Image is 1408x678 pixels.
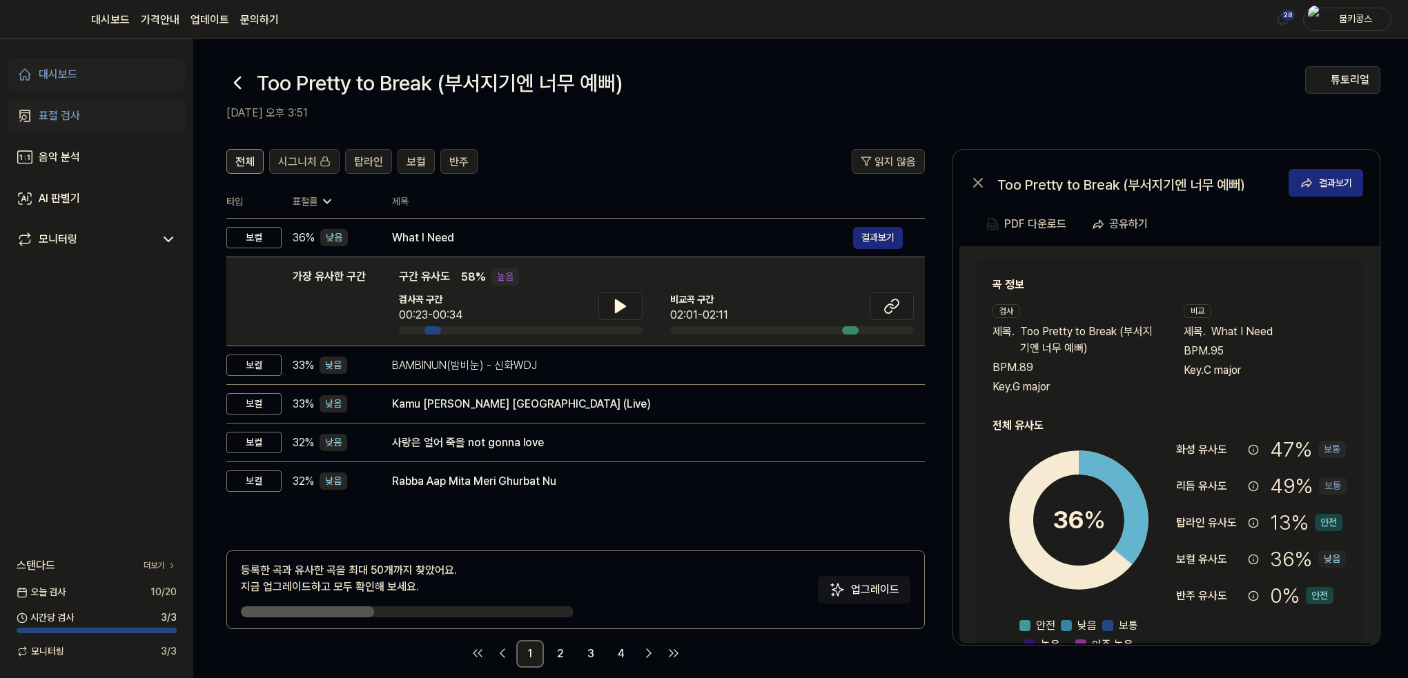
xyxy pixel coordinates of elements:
[1176,515,1242,531] div: 탑라인 유사도
[1317,74,1328,86] img: Help
[984,210,1069,238] button: PDF 다운로드
[150,585,177,599] span: 10 / 20
[1270,434,1346,465] div: 47 %
[1319,175,1352,190] div: 결과보기
[440,149,478,174] button: 반주
[226,393,282,415] div: 보컬
[8,99,185,132] a: 표절 검사
[293,435,314,451] span: 32 %
[1176,588,1242,604] div: 반주 유사도
[1109,215,1148,233] div: 공유하기
[1053,501,1106,539] div: 36
[320,472,347,490] div: 낮음
[39,108,80,124] div: 표절 검사
[320,229,348,246] div: 낮음
[1041,637,1060,653] span: 높음
[1077,617,1097,634] span: 낮음
[17,610,74,625] span: 시간당 검사
[670,307,728,323] div: 02:01-02:11
[39,231,77,248] div: 모니터링
[1084,505,1106,535] span: %
[993,417,1347,434] h2: 전체 유사도
[241,562,457,595] div: 등록한 곡과 유사한 곡을 최대 50개까지 찾았어요. 지금 업그레이드하고 모두 확인해 보세요.
[547,640,574,668] a: 2
[226,227,282,248] div: 보컬
[491,642,514,664] a: Go to previous page
[986,218,999,230] img: PDF Download
[663,642,685,664] a: Go to last page
[17,231,155,248] a: 모니터링
[226,149,264,174] button: 전체
[293,195,370,209] div: 표절률
[461,269,486,286] span: 58 %
[190,12,229,28] a: 업데이트
[1036,617,1055,634] span: 안전
[1271,8,1293,30] button: 알림28
[1306,587,1333,604] div: 안전
[1270,507,1342,538] div: 13 %
[577,640,605,668] a: 3
[392,357,903,374] div: BAMBINUN(밤비눈) - 신화WDJ
[39,149,80,166] div: 음악 분석
[997,175,1273,191] div: Too Pretty to Break (부서지기엔 너무 예뻐)
[516,640,544,668] a: 1
[993,304,1020,318] div: 검사
[8,182,185,215] a: AI 판별기
[240,12,279,28] a: 문의하기
[1211,323,1273,340] span: What I Need
[1318,441,1346,458] div: 보통
[670,292,728,307] span: 비교곡 구간
[1319,477,1347,495] div: 보통
[1020,323,1156,357] span: Too Pretty to Break (부서지기엔 너무 예뻐)
[293,396,314,412] span: 33 %
[1318,550,1346,568] div: 낮음
[1176,441,1242,458] div: 화성 유사도
[235,154,255,170] span: 전체
[449,154,469,170] span: 반주
[293,473,314,490] span: 32 %
[345,149,392,174] button: 탑라인
[1004,215,1066,233] div: PDF 다운로드
[491,268,519,286] div: 높음
[399,292,462,307] span: 검사곡 구간
[17,585,66,599] span: 오늘 검사
[293,357,314,374] span: 33 %
[1270,544,1346,575] div: 36 %
[1329,11,1382,26] div: 붐키콩스
[993,323,1015,357] span: 제목 .
[226,355,282,376] div: 보컬
[144,559,177,572] a: 더보기
[829,581,845,598] img: Sparkles
[226,105,1305,121] h2: [DATE] 오후 3:51
[1315,514,1342,531] div: 안전
[1176,551,1242,568] div: 보컬 유사도
[17,644,64,659] span: 모니터링
[17,557,55,574] span: 스탠다드
[607,640,635,668] a: 4
[853,227,903,249] button: 결과보기
[320,395,347,412] div: 낮음
[1092,637,1133,653] span: 아주 높음
[993,277,1347,293] h2: 곡 정보
[278,154,317,170] span: 시그니처
[1270,580,1333,611] div: 0 %
[392,473,903,490] div: Rabba Aap Mita Meri Ghurbat Nu
[8,141,185,174] a: 음악 분석
[1184,362,1347,379] div: Key. C major
[392,185,925,218] th: 제목
[407,154,426,170] span: 보컬
[1184,323,1206,340] span: 제목 .
[226,640,925,668] nav: pagination
[1184,343,1347,359] div: BPM. 95
[398,149,435,174] button: 보컬
[39,66,77,83] div: 대시보드
[8,58,185,91] a: 대시보드
[1281,10,1295,21] div: 28
[293,268,366,335] div: 가장 유사한 구간
[269,149,340,174] button: 시그니처
[1176,478,1242,495] div: 리듬 유사도
[293,230,315,246] span: 36 %
[1184,304,1211,318] div: 비교
[467,642,489,664] a: Go to first page
[392,396,903,412] div: Kamu [PERSON_NAME] [GEOGRAPHIC_DATA] (Live)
